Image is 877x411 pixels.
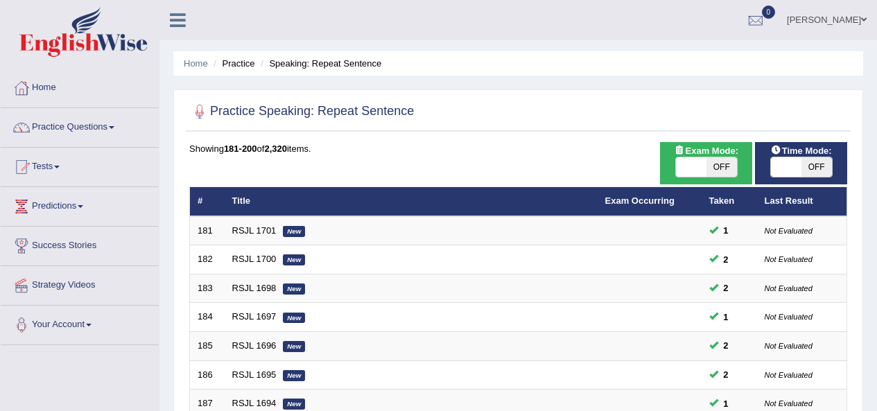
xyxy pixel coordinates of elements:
[1,148,159,182] a: Tests
[718,223,734,238] span: You can still take this question
[1,69,159,103] a: Home
[264,143,287,154] b: 2,320
[765,342,813,350] small: Not Evaluated
[283,341,305,352] em: New
[232,283,277,293] a: RSJL 1698
[762,6,776,19] span: 0
[224,143,257,154] b: 181-200
[702,187,757,216] th: Taken
[190,216,225,245] td: 181
[232,369,277,380] a: RSJL 1695
[605,195,675,206] a: Exam Occurring
[232,225,277,236] a: RSJL 1701
[283,313,305,324] em: New
[718,281,734,295] span: You can still take this question
[190,245,225,274] td: 182
[283,226,305,237] em: New
[706,157,737,177] span: OFF
[1,266,159,301] a: Strategy Videos
[190,303,225,332] td: 184
[1,306,159,340] a: Your Account
[765,284,813,292] small: Not Evaluated
[718,310,734,324] span: You can still take this question
[184,58,208,69] a: Home
[257,57,381,70] li: Speaking: Repeat Sentence
[718,396,734,411] span: You can still take this question
[189,101,414,122] h2: Practice Speaking: Repeat Sentence
[1,227,159,261] a: Success Stories
[660,142,752,184] div: Show exams occurring in exams
[765,143,837,158] span: Time Mode:
[190,274,225,303] td: 183
[718,252,734,267] span: You can still take this question
[232,254,277,264] a: RSJL 1700
[757,187,847,216] th: Last Result
[190,360,225,390] td: 186
[718,367,734,382] span: You can still take this question
[765,227,813,235] small: Not Evaluated
[225,187,598,216] th: Title
[190,187,225,216] th: #
[765,371,813,379] small: Not Evaluated
[283,283,305,295] em: New
[283,254,305,265] em: New
[190,332,225,361] td: 185
[718,338,734,353] span: You can still take this question
[1,108,159,143] a: Practice Questions
[765,313,813,321] small: Not Evaluated
[210,57,254,70] li: Practice
[1,187,159,222] a: Predictions
[283,399,305,410] em: New
[669,143,744,158] span: Exam Mode:
[765,255,813,263] small: Not Evaluated
[232,311,277,322] a: RSJL 1697
[283,370,305,381] em: New
[232,340,277,351] a: RSJL 1696
[801,157,832,177] span: OFF
[765,399,813,408] small: Not Evaluated
[232,398,277,408] a: RSJL 1694
[189,142,847,155] div: Showing of items.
